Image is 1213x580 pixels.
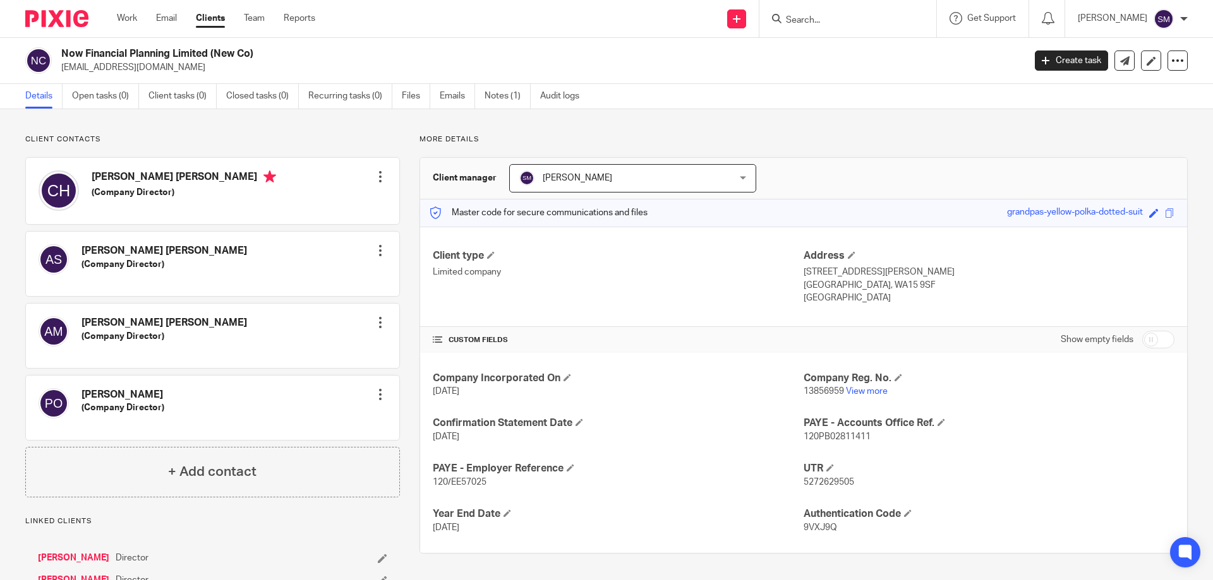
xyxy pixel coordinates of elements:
img: svg%3E [39,388,69,418]
h5: (Company Director) [81,330,247,343]
p: [STREET_ADDRESS][PERSON_NAME] [804,266,1174,278]
a: Work [117,12,137,25]
img: svg%3E [519,170,534,186]
p: [GEOGRAPHIC_DATA], WA15 9SF [804,279,1174,292]
span: Get Support [967,14,1016,23]
a: Clients [196,12,225,25]
p: Linked clients [25,516,400,526]
img: svg%3E [25,47,52,74]
a: [PERSON_NAME] [38,552,109,564]
h5: (Company Director) [81,258,247,271]
p: Limited company [433,266,804,278]
span: [PERSON_NAME] [543,174,612,182]
span: Director [116,552,148,564]
h2: Now Financial Planning Limited (New Co) [61,47,825,61]
a: View more [846,387,888,396]
h4: [PERSON_NAME] [81,388,164,401]
img: svg%3E [1154,9,1174,29]
h5: (Company Director) [92,186,276,199]
h3: Client manager [433,172,497,184]
span: [DATE] [433,387,459,396]
a: Files [402,84,430,109]
span: [DATE] [433,432,459,441]
h4: [PERSON_NAME] [PERSON_NAME] [92,170,276,186]
h4: + Add contact [168,462,256,482]
h4: [PERSON_NAME] [PERSON_NAME] [81,244,247,257]
h4: CUSTOM FIELDS [433,335,804,345]
a: Client tasks (0) [148,84,217,109]
img: svg%3E [39,244,69,275]
img: svg%3E [39,316,69,346]
label: Show empty fields [1061,333,1133,346]
img: svg%3E [39,170,79,211]
a: Open tasks (0) [72,84,139,109]
a: Create task [1035,50,1108,71]
img: Pixie [25,10,88,27]
a: Emails [440,84,475,109]
span: 120PB02811411 [804,432,871,441]
i: Primary [263,170,276,183]
p: Master code for secure communications and files [430,206,648,219]
h4: Confirmation Statement Date [433,417,804,430]
h4: Company Reg. No. [804,372,1174,385]
input: Search [785,15,898,27]
a: Closed tasks (0) [226,84,299,109]
h4: [PERSON_NAME] [PERSON_NAME] [81,316,247,329]
h4: PAYE - Accounts Office Ref. [804,417,1174,430]
a: Notes (1) [485,84,531,109]
h4: Company Incorporated On [433,372,804,385]
a: Recurring tasks (0) [308,84,392,109]
h5: (Company Director) [81,401,164,414]
h4: Year End Date [433,507,804,521]
a: Email [156,12,177,25]
div: grandpas-yellow-polka-dotted-suit [1007,206,1143,220]
h4: UTR [804,462,1174,475]
span: [DATE] [433,523,459,532]
h4: Authentication Code [804,507,1174,521]
a: Reports [284,12,315,25]
span: 13856959 [804,387,844,396]
p: [EMAIL_ADDRESS][DOMAIN_NAME] [61,61,1016,74]
p: [PERSON_NAME] [1078,12,1147,25]
p: [GEOGRAPHIC_DATA] [804,292,1174,304]
a: Details [25,84,63,109]
span: 120/EE57025 [433,478,486,487]
p: Client contacts [25,134,400,145]
p: More details [419,134,1188,145]
span: 9VXJ9Q [804,523,837,532]
h4: PAYE - Employer Reference [433,462,804,475]
h4: Client type [433,249,804,263]
span: 5272629505 [804,478,854,487]
h4: Address [804,249,1174,263]
a: Audit logs [540,84,589,109]
a: Team [244,12,265,25]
